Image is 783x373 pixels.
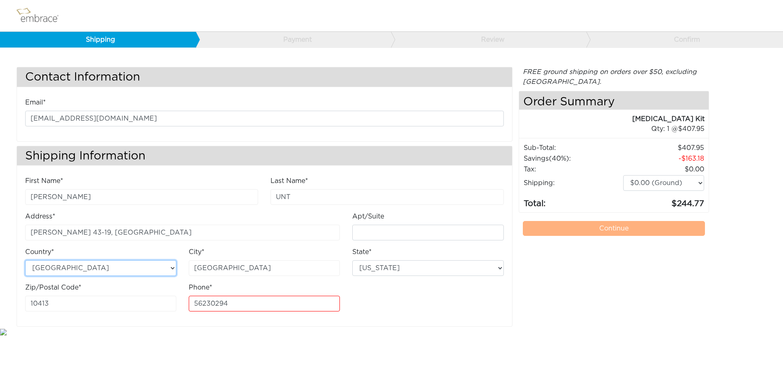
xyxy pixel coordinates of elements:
span: 407.95 [678,126,705,132]
td: 0.00 [623,164,705,175]
td: Savings : [523,153,623,164]
label: City* [189,247,204,257]
h4: Order Summary [519,91,709,110]
td: Total: [523,191,623,210]
label: Zip/Postal Code* [25,283,81,292]
img: logo.png [14,5,68,26]
a: Continue [523,221,705,236]
label: Apt/Suite [352,211,384,221]
a: Review [391,32,586,48]
h3: Contact Information [17,67,512,87]
label: Address* [25,211,55,221]
h3: Shipping Information [17,146,512,166]
label: First Name* [25,176,63,186]
td: Tax: [523,164,623,175]
label: State* [352,247,372,257]
td: 407.95 [623,143,705,153]
a: Payment [195,32,391,48]
td: Sub-Total: [523,143,623,153]
label: Country* [25,247,54,257]
span: (40%) [549,155,569,162]
label: Email* [25,97,46,107]
td: Shipping: [523,175,623,191]
label: Phone* [189,283,212,292]
td: 244.77 [623,191,705,210]
div: [MEDICAL_DATA] Kit [519,114,705,124]
td: 163.18 [623,153,705,164]
div: 1 @ [529,124,705,134]
a: Confirm [586,32,782,48]
div: FREE ground shipping on orders over $50, excluding [GEOGRAPHIC_DATA]. [519,67,709,87]
label: Last Name* [270,176,308,186]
